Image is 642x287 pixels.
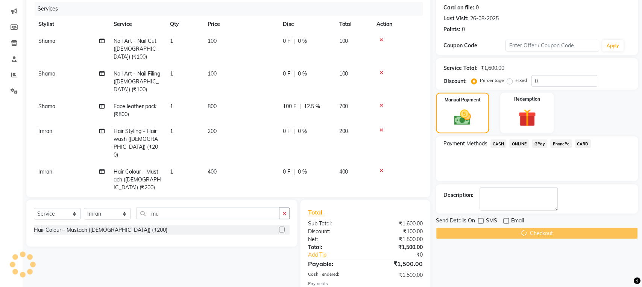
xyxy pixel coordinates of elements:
span: 12.5 % [304,103,320,110]
span: Send Details On [436,217,475,226]
label: Percentage [480,77,504,84]
span: 200 [339,128,348,134]
input: Search or Scan [137,208,279,219]
span: 0 % [298,168,307,176]
span: 0 F [283,127,290,135]
span: Hair Colour - Mustach ([DEMOGRAPHIC_DATA]) (₹200) [114,168,161,191]
label: Manual Payment [445,97,481,103]
th: Price [203,16,278,33]
span: 0 F [283,168,290,176]
span: 0 F [283,70,290,78]
span: CASH [491,139,507,148]
div: Points: [444,26,461,33]
div: ₹1,500.00 [366,236,429,243]
span: 400 [339,168,348,175]
div: Payable: [302,260,366,269]
img: _cash.svg [449,108,477,127]
div: ₹0 [376,251,429,259]
span: 100 [208,70,217,77]
span: ONLINE [510,139,529,148]
div: Cash Tendered: [302,272,366,279]
span: Shama [38,70,55,77]
th: Qty [165,16,203,33]
div: Services [35,2,429,16]
div: Description: [444,191,474,199]
span: Imran [38,128,52,134]
span: GPay [532,139,548,148]
div: ₹100.00 [366,228,429,236]
span: Total [308,208,325,216]
span: 100 [208,38,217,44]
span: Email [511,217,524,226]
span: CARD [575,139,591,148]
span: Nail Art - Nail Filing ([DEMOGRAPHIC_DATA]) (₹100) [114,70,160,93]
span: 0 % [298,37,307,45]
div: Coupon Code [444,42,506,50]
span: 0 % [298,70,307,78]
a: Add Tip [302,251,376,259]
span: 700 [339,103,348,110]
div: ₹1,600.00 [366,220,429,228]
div: Net: [302,236,366,243]
span: Shama [38,38,55,44]
span: | [293,37,295,45]
div: Card on file: [444,4,475,12]
div: ₹1,500.00 [366,260,429,269]
span: Hair Styling - Hair wash ([DEMOGRAPHIC_DATA]) (₹200) [114,128,158,158]
th: Action [372,16,423,33]
span: | [293,70,295,78]
span: Face leather pack (₹800) [114,103,156,118]
span: SMS [486,217,498,226]
div: Hair Colour - Mustach ([DEMOGRAPHIC_DATA]) (₹200) [34,226,167,234]
div: ₹1,600.00 [481,64,505,72]
span: 0 F [283,37,290,45]
span: 200 [208,128,217,134]
div: ₹1,500.00 [366,272,429,279]
label: Fixed [516,77,527,84]
div: Sub Total: [302,220,366,228]
div: 0 [476,4,479,12]
div: 26-08-2025 [470,15,499,23]
div: Last Visit: [444,15,469,23]
span: 1 [170,128,173,134]
img: _gift.svg [513,107,542,129]
th: Total [335,16,372,33]
span: | [299,103,301,110]
span: 1 [170,103,173,110]
span: 100 F [283,103,296,110]
div: Discount: [302,228,366,236]
div: Discount: [444,77,467,85]
div: ₹1,500.00 [366,243,429,251]
div: Total: [302,243,366,251]
input: Enter Offer / Coupon Code [506,40,600,51]
span: | [293,168,295,176]
button: Apply [603,40,624,51]
span: 100 [339,38,348,44]
th: Service [109,16,165,33]
span: 800 [208,103,217,110]
span: Nail Art - Nail Cut ([DEMOGRAPHIC_DATA]) (₹100) [114,38,159,60]
th: Disc [278,16,335,33]
span: 1 [170,38,173,44]
div: Service Total: [444,64,478,72]
th: Stylist [34,16,109,33]
span: 1 [170,168,173,175]
span: 0 % [298,127,307,135]
label: Redemption [515,96,540,103]
span: Imran [38,168,52,175]
span: PhonePe [551,139,572,148]
span: Payment Methods [444,140,488,148]
span: | [293,127,295,135]
span: 400 [208,168,217,175]
div: 0 [462,26,465,33]
span: 1 [170,70,173,77]
span: Shama [38,103,55,110]
span: 100 [339,70,348,77]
